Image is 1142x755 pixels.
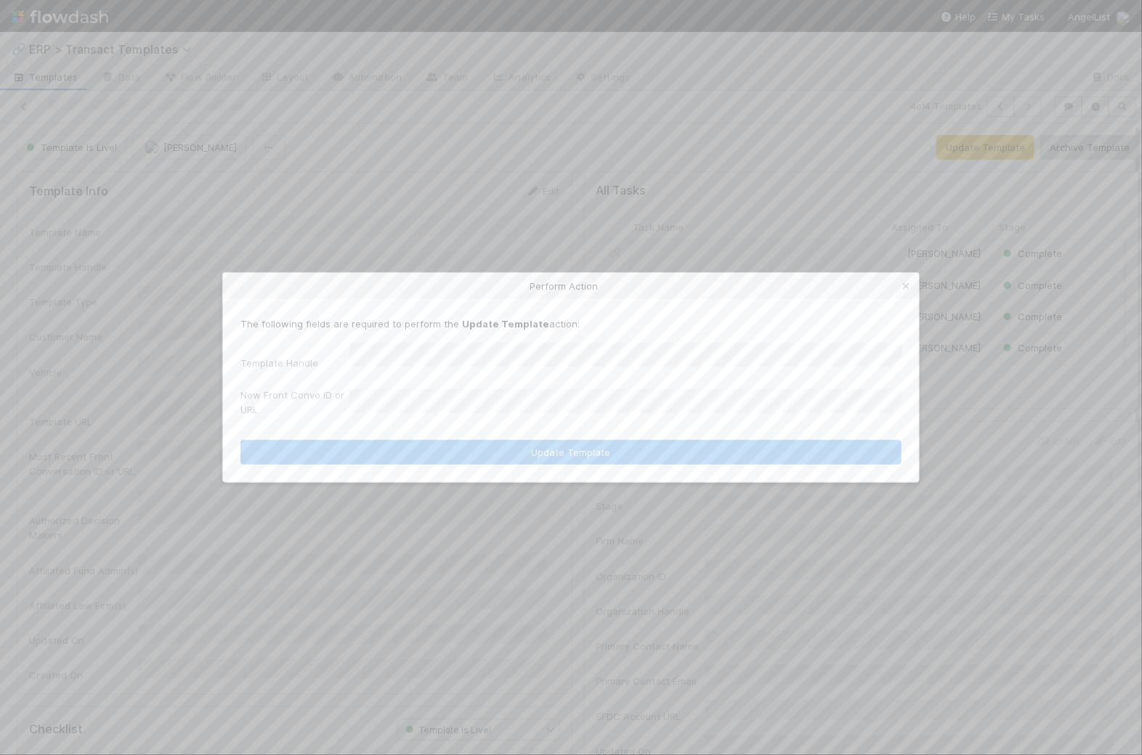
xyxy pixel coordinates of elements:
[223,273,919,299] div: Perform Action
[240,356,318,370] label: Template Handle
[240,440,902,465] button: Update Template
[240,388,349,417] label: New Front Convo ID or URL
[462,318,549,330] strong: Update Template
[240,317,902,331] p: The following fields are required to perform the action:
